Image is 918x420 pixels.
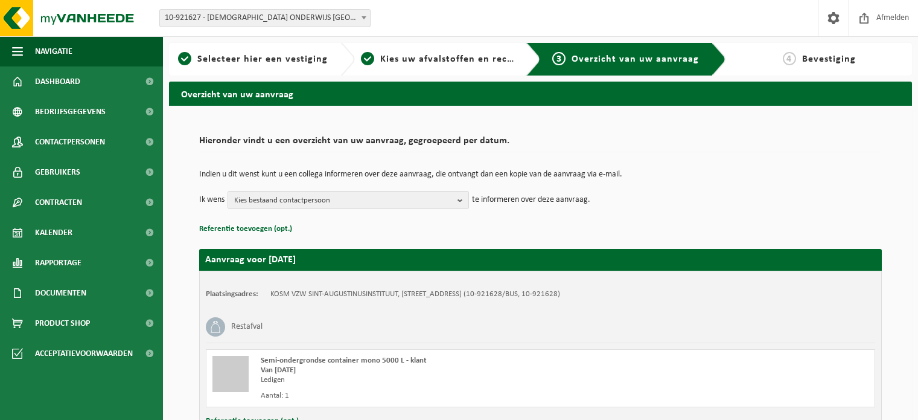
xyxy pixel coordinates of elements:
[35,338,133,369] span: Acceptatievoorwaarden
[35,127,105,157] span: Contactpersonen
[169,82,912,105] h2: Overzicht van uw aanvraag
[205,255,296,265] strong: Aanvraag voor [DATE]
[35,97,106,127] span: Bedrijfsgegevens
[261,366,296,374] strong: Van [DATE]
[199,170,882,179] p: Indien u dit wenst kunt u een collega informeren over deze aanvraag, die ontvangt dan een kopie v...
[361,52,374,65] span: 2
[199,221,292,237] button: Referentie toevoegen (opt.)
[35,218,72,248] span: Kalender
[6,393,202,420] iframe: chat widget
[261,357,427,364] span: Semi-ondergrondse container mono 5000 L - klant
[178,52,191,65] span: 1
[380,54,546,64] span: Kies uw afvalstoffen en recipiënten
[199,191,225,209] p: Ik wens
[228,191,469,209] button: Kies bestaand contactpersoon
[572,54,699,64] span: Overzicht van uw aanvraag
[199,136,882,152] h2: Hieronder vindt u een overzicht van uw aanvraag, gegroepeerd per datum.
[175,52,331,66] a: 1Selecteer hier een vestiging
[261,375,589,385] div: Ledigen
[206,290,258,298] strong: Plaatsingsadres:
[472,191,590,209] p: te informeren over deze aanvraag.
[197,54,328,64] span: Selecteer hier een vestiging
[783,52,796,65] span: 4
[35,248,81,278] span: Rapportage
[270,289,560,299] td: KOSM VZW SINT-AUGUSTINUSINSTITUUT, [STREET_ADDRESS] (10-921628/BUS, 10-921628)
[552,52,566,65] span: 3
[159,9,371,27] span: 10-921627 - KATHOLIEK ONDERWIJS SINT-MICHIEL BOCHOLT-BREE-PEER - BREE
[35,308,90,338] span: Product Shop
[160,10,370,27] span: 10-921627 - KATHOLIEK ONDERWIJS SINT-MICHIEL BOCHOLT-BREE-PEER - BREE
[234,192,453,210] span: Kies bestaand contactpersoon
[802,54,856,64] span: Bevestiging
[35,278,86,308] span: Documenten
[35,187,82,218] span: Contracten
[261,391,589,401] div: Aantal: 1
[361,52,517,66] a: 2Kies uw afvalstoffen en recipiënten
[35,66,80,97] span: Dashboard
[231,317,263,337] h3: Restafval
[35,36,72,66] span: Navigatie
[35,157,80,187] span: Gebruikers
